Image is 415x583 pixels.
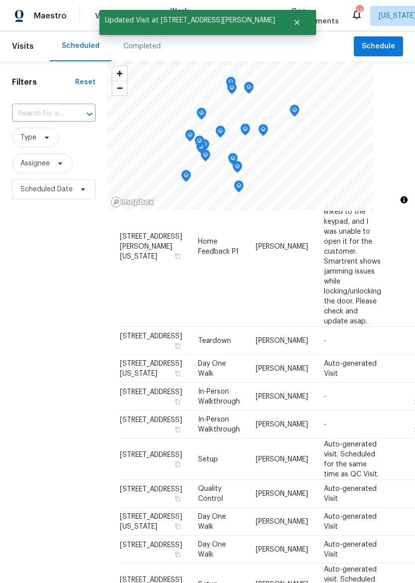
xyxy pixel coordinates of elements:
span: [PERSON_NAME] [256,243,308,250]
div: Map marker [181,170,191,185]
span: Visits [12,35,34,57]
div: Map marker [226,77,236,92]
button: Copy Address [173,397,182,406]
div: Map marker [227,82,237,98]
div: Map marker [185,130,195,145]
button: Zoom in [112,66,127,81]
span: [PERSON_NAME] [256,337,308,344]
div: Map marker [290,105,300,120]
span: [STREET_ADDRESS] [120,451,182,458]
span: Quality Control [198,485,223,502]
button: Zoom out [112,81,127,95]
span: [PERSON_NAME] [256,365,308,372]
button: Schedule [354,36,403,57]
span: [PERSON_NAME] [256,518,308,525]
span: [STREET_ADDRESS] [120,417,182,424]
div: Map marker [201,149,210,165]
span: [STREET_ADDRESS][US_STATE] [120,360,182,377]
div: 14 [356,6,363,16]
span: Scheduled Date [20,184,73,194]
button: Open [83,107,97,121]
span: Day One Walk [198,360,226,377]
span: [STREET_ADDRESS][US_STATE] [120,513,182,530]
div: Map marker [240,124,250,139]
span: [STREET_ADDRESS] [120,333,182,340]
span: Maestro [34,11,67,21]
canvas: Map [107,61,373,211]
span: [STREET_ADDRESS] [120,389,182,396]
h1: Filters [12,77,75,87]
span: Toggle attribution [401,194,407,205]
span: Work Orders [170,6,196,26]
button: Copy Address [173,550,182,559]
span: Visits [95,11,115,21]
div: Reset [75,77,96,87]
span: Home Feedback P1 [198,238,239,255]
div: Map marker [232,161,242,176]
span: Day One Walk [198,541,226,558]
button: Toggle attribution [398,194,410,206]
a: Mapbox homepage [110,196,154,208]
div: Scheduled [62,41,100,51]
span: Auto-generated Visit [324,541,377,558]
div: Map marker [197,108,207,123]
span: The property has a top and bottom lock, the bottom is not linked to the keypad, and I was unable ... [324,168,381,324]
span: [STREET_ADDRESS] [120,542,182,549]
span: Updated Visit at [STREET_ADDRESS][PERSON_NAME] [100,10,281,31]
span: [PERSON_NAME] [256,546,308,553]
div: Map marker [244,82,254,97]
button: Copy Address [173,341,182,350]
span: Day One Walk [198,513,226,530]
button: Close [281,12,313,32]
div: Map marker [200,139,209,154]
div: Map marker [228,153,238,168]
input: Search for an address... [12,106,68,122]
span: Auto-generated Visit [324,513,377,530]
span: [PERSON_NAME] [256,490,308,497]
div: Completed [123,41,161,51]
span: [PERSON_NAME] [256,455,308,462]
span: Geo Assignments [291,6,339,26]
span: In-Person Walkthrough [198,388,240,405]
span: [PERSON_NAME] [256,421,308,428]
div: Map marker [234,180,244,196]
div: Map marker [258,124,268,140]
span: [PERSON_NAME] [256,393,308,400]
span: Type [20,133,36,143]
span: [STREET_ADDRESS] [120,576,182,583]
button: Copy Address [173,522,182,531]
span: Setup [198,455,218,462]
button: Copy Address [173,425,182,434]
div: Map marker [215,126,225,141]
span: Auto-generated Visit [324,485,377,502]
span: - [324,393,326,400]
span: Auto-generated visit. Scheduled for the same time as QC Visit. [324,440,379,477]
span: In-Person Walkthrough [198,416,240,433]
span: [STREET_ADDRESS] [120,486,182,493]
button: Copy Address [173,459,182,468]
button: Copy Address [173,369,182,378]
span: Auto-generated Visit [324,360,377,377]
button: Copy Address [173,251,182,260]
button: Copy Address [173,494,182,503]
span: Schedule [362,40,395,53]
span: Teardown [198,337,231,344]
span: - [324,337,326,344]
span: [STREET_ADDRESS][PERSON_NAME][US_STATE] [120,233,182,260]
div: Map marker [195,136,205,151]
span: - [324,421,326,428]
span: Assignee [20,158,50,168]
